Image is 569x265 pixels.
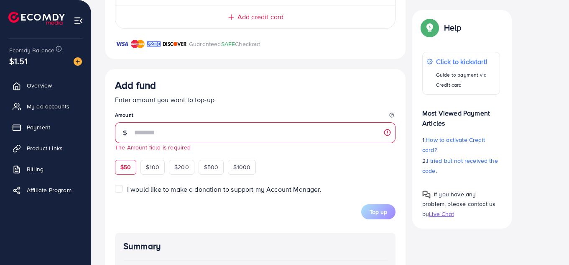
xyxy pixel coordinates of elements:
span: $50 [120,163,131,171]
span: Top up [370,208,387,216]
p: Click to kickstart! [436,57,495,67]
span: I would like to make a donation to support my Account Manager. [127,185,321,194]
span: How to activate Credit card? [422,136,485,154]
span: Payment [27,123,50,131]
img: menu [74,16,83,26]
span: If you have any problem, please contact us by [422,190,495,218]
span: My ad accounts [27,102,69,111]
span: $100 [146,163,159,171]
a: Billing [6,161,85,178]
span: I tried but not received the code. [422,157,498,175]
span: Live Chat [429,209,454,218]
img: brand [131,39,145,49]
legend: Amount [115,111,395,122]
p: 1. [422,135,500,155]
span: Product Links [27,144,63,152]
p: Guaranteed Checkout [189,39,260,49]
iframe: Chat [533,227,563,259]
h3: Add fund [115,79,156,91]
span: Overview [27,81,52,90]
p: 2. [422,156,500,176]
span: $500 [204,163,219,171]
span: Affiliate Program [27,186,71,194]
p: Help [444,23,462,33]
a: Affiliate Program [6,182,85,198]
span: $1.51 [9,55,28,67]
a: My ad accounts [6,98,85,115]
span: Billing [27,165,43,173]
a: Overview [6,77,85,94]
span: $1000 [233,163,250,171]
span: $200 [174,163,189,171]
img: image [74,57,82,66]
img: Popup guide [422,190,431,199]
img: Popup guide [422,20,437,35]
img: brand [147,39,161,49]
a: Payment [6,119,85,136]
h4: Summary [123,241,387,252]
span: Add credit card [237,12,283,22]
p: Enter amount you want to top-up [115,95,395,105]
span: SAFE [221,40,235,48]
small: The Amount field is required [115,143,191,151]
a: Product Links [6,140,85,157]
img: brand [163,39,187,49]
img: brand [115,39,129,49]
p: Most Viewed Payment Articles [422,101,500,128]
button: Top up [361,204,395,219]
p: Guide to payment via Credit card [436,70,495,90]
span: Ecomdy Balance [9,46,54,54]
img: logo [8,12,65,25]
